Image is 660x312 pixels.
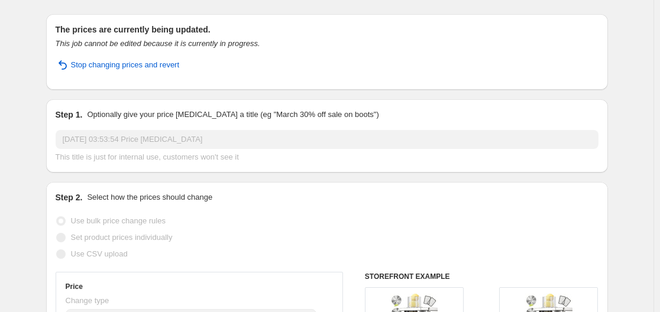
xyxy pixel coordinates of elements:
h3: Price [66,282,83,291]
h6: STOREFRONT EXAMPLE [365,272,598,281]
p: Optionally give your price [MEDICAL_DATA] a title (eg "March 30% off sale on boots") [87,109,378,121]
span: Stop changing prices and revert [71,59,180,71]
h2: Step 1. [56,109,83,121]
span: Use CSV upload [71,249,128,258]
h2: The prices are currently being updated. [56,24,598,35]
input: 30% off holiday sale [56,130,598,149]
span: This title is just for internal use, customers won't see it [56,152,239,161]
span: Change type [66,296,109,305]
p: Select how the prices should change [87,191,212,203]
span: Use bulk price change rules [71,216,166,225]
button: Stop changing prices and revert [48,56,187,74]
i: This job cannot be edited because it is currently in progress. [56,39,260,48]
span: Set product prices individually [71,233,173,242]
h2: Step 2. [56,191,83,203]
